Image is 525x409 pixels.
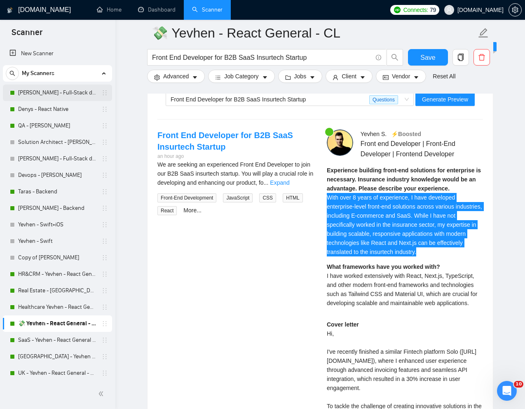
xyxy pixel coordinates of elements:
a: [GEOGRAPHIC_DATA] - Yevhen - React General - СL [18,348,96,365]
span: JavaScript [223,193,253,202]
span: My Scanners [22,65,54,82]
span: holder [101,221,108,228]
span: We are seeking an experienced Front End Developer to join our B2B SaaS insurtech startup. You wil... [157,161,313,186]
a: Devops - [PERSON_NAME] [18,167,96,183]
a: [PERSON_NAME] - Full-Stack dev [18,85,96,101]
span: 79 [430,5,436,14]
span: Jobs [294,72,307,81]
button: idcardVendorcaret-down [376,70,426,83]
a: HR&CRM - Yevhen - React General - СL [18,266,96,282]
button: search [387,49,403,66]
span: holder [101,337,108,343]
button: setting [509,3,522,16]
a: UK - Yevhen - React General - СL [18,365,96,381]
iframe: Intercom live chat [497,381,517,401]
strong: Cover letter [327,321,359,328]
span: Yevhen S . [361,131,387,137]
span: HTML [283,193,303,202]
span: holder [101,304,108,310]
a: Front End Developer for B2B SaaS Insurtech Startup [157,131,293,151]
li: New Scanner [3,45,112,62]
span: bars [215,74,221,80]
a: 💸 Yevhen - React General - СL [18,315,96,332]
span: user [446,7,452,13]
span: ... [264,179,269,186]
a: homeHome [97,6,122,13]
div: an hour ago [157,153,314,160]
span: Scanner [5,26,49,44]
img: upwork-logo.png [394,7,401,13]
a: More... [183,207,202,214]
span: double-left [98,390,106,398]
span: React [157,206,177,215]
a: Real Estate - [GEOGRAPHIC_DATA] - React General - СL [18,282,96,299]
img: c1SzIbEPm00t23SiHkyARVMOmVneCY9unz2SixVBO24ER7hE6G1mrrfMXK5DrmUIab [327,129,353,156]
span: holder [101,287,108,294]
span: caret-down [262,74,268,80]
span: holder [101,271,108,277]
button: copy [452,49,469,66]
span: Advanced [163,72,189,81]
span: Connects: [403,5,428,14]
input: Scanner name... [152,23,476,43]
a: SaaS - Yevhen - React General - СL [18,332,96,348]
button: userClientcaret-down [326,70,373,83]
a: Solution Architect - [PERSON_NAME] [18,134,96,150]
span: holder [101,155,108,162]
span: setting [509,7,521,13]
img: logo [7,4,13,17]
span: info-circle [376,55,381,60]
strong: Experience building front-end solutions for enterprise is necessary. Insurance industry knowledge... [327,167,481,192]
span: Save [420,52,435,63]
button: Generate Preview [415,93,475,106]
span: holder [101,353,108,360]
span: Front End Developer for B2B SaaS Insurtech Startup [171,96,306,103]
span: user [333,74,338,80]
span: search [387,54,403,61]
span: holder [101,254,108,261]
span: idcard [383,74,389,80]
span: delete [474,54,490,61]
span: CSS [259,193,276,202]
a: dashboardDashboard [138,6,176,13]
button: Save [408,49,448,66]
span: copy [453,54,469,61]
a: [PERSON_NAME] - Full-Stack dev [18,150,96,167]
a: setting [509,7,522,13]
a: Taras - Backend [18,183,96,200]
a: New Scanner [9,45,105,62]
a: Expand [270,179,289,186]
span: Front-End Development [157,193,216,202]
button: folderJobscaret-down [278,70,323,83]
a: Copy of [PERSON_NAME] [18,249,96,266]
span: setting [154,74,160,80]
div: We are seeking an experienced Front End Developer to join our B2B SaaS insurtech startup. You wil... [157,160,314,187]
span: holder [101,89,108,96]
span: Front end Developer | Front-End Developer | Frontend Developer [361,139,459,159]
span: holder [101,238,108,244]
a: Yevhen - Swift+iOS [18,216,96,233]
a: searchScanner [192,6,223,13]
span: Questions [369,95,398,104]
span: caret-down [413,74,419,80]
span: I have worked extensively with React, Next.js, TypeScript, and other modern front-end frameworks ... [327,273,477,306]
span: Generate Preview [422,95,468,104]
a: QA - [PERSON_NAME] [18,118,96,134]
span: caret-down [360,74,366,80]
a: Healthcare Yevhen - React General - СL [18,299,96,315]
button: barsJob Categorycaret-down [208,70,274,83]
span: caret-down [309,74,315,80]
span: holder [101,188,108,195]
span: folder [285,74,291,80]
a: Denys - React Native [18,101,96,118]
span: holder [101,370,108,376]
strong: What frameworks have you worked with? [327,263,440,270]
span: Job Category [224,72,258,81]
span: holder [101,139,108,146]
span: holder [101,172,108,179]
span: Client [342,72,356,81]
button: delete [473,49,490,66]
span: With over 8 years of experience, I have developed enterprise-level front-end solutions across var... [327,194,482,255]
button: settingAdvancedcaret-down [147,70,205,83]
a: Reset All [433,72,455,81]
